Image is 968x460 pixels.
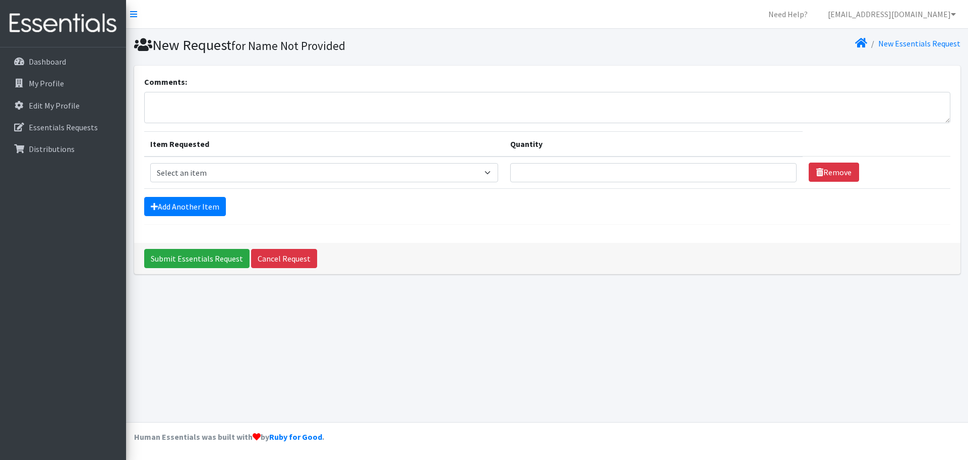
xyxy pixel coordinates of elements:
[29,78,64,88] p: My Profile
[504,131,803,157] th: Quantity
[29,57,66,67] p: Dashboard
[29,144,75,154] p: Distributions
[4,7,122,40] img: HumanEssentials
[134,36,543,54] h1: New Request
[878,38,960,48] a: New Essentials Request
[29,100,80,111] p: Edit My Profile
[251,249,317,268] a: Cancel Request
[144,131,505,157] th: Item Requested
[4,73,122,93] a: My Profile
[144,76,187,88] label: Comments:
[809,163,859,182] a: Remove
[29,122,98,132] p: Essentials Requests
[4,139,122,159] a: Distributions
[4,117,122,137] a: Essentials Requests
[144,249,250,268] input: Submit Essentials Request
[4,95,122,116] a: Edit My Profile
[760,4,816,24] a: Need Help?
[4,52,122,72] a: Dashboard
[134,432,324,442] strong: Human Essentials was built with by .
[144,197,226,216] a: Add Another Item
[820,4,964,24] a: [EMAIL_ADDRESS][DOMAIN_NAME]
[269,432,322,442] a: Ruby for Good
[231,38,345,53] small: for Name Not Provided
